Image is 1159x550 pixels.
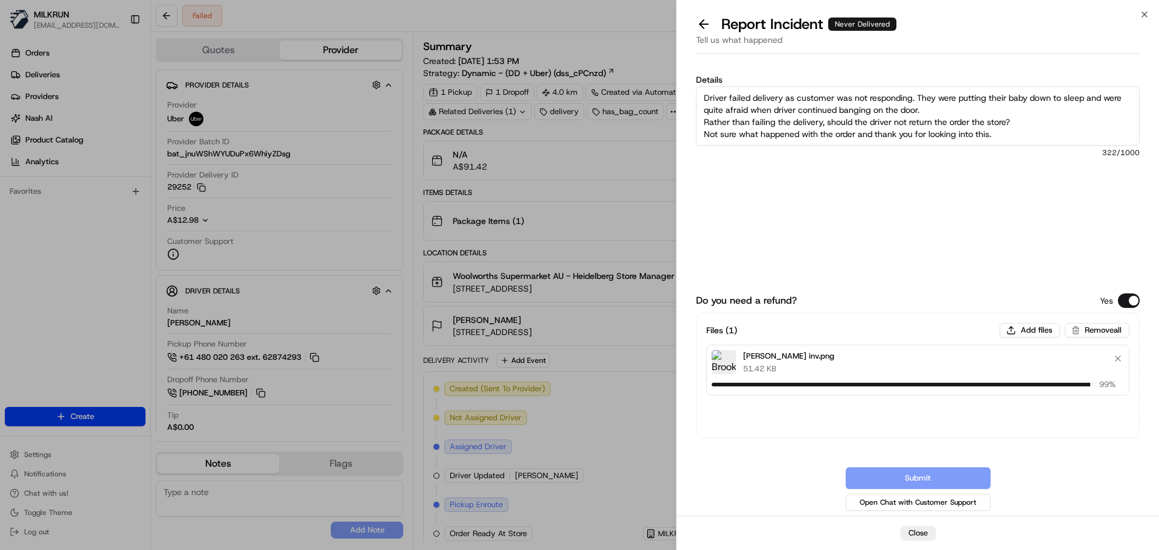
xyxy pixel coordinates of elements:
[1099,379,1122,390] span: 99 %
[828,18,896,31] div: Never Delivered
[846,494,991,511] button: Open Chat with Customer Support
[1110,350,1126,367] button: Remove file
[696,75,1140,84] label: Details
[743,363,834,374] p: 51.42 KB
[696,34,1140,54] div: Tell us what happened
[696,293,797,308] label: Do you need a refund?
[696,86,1140,145] textarea: Driver failed delivery as customer was not responding. They were putting their baby down to sleep...
[706,324,737,336] h3: Files ( 1 )
[696,148,1140,158] span: 322 /1000
[901,526,936,540] button: Close
[712,350,736,374] img: Brooke B inv.png
[1100,295,1113,307] p: Yes
[1000,323,1060,337] button: Add files
[743,350,834,362] p: [PERSON_NAME] inv.png
[721,14,896,34] p: Report Incident
[1065,323,1129,337] button: Removeall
